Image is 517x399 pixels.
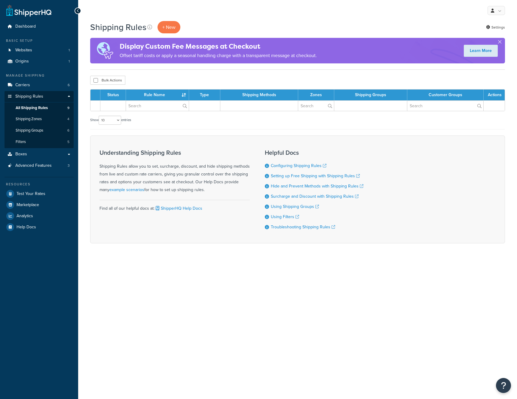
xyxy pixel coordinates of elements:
[189,90,220,100] th: Type
[5,211,74,221] a: Analytics
[271,183,363,189] a: Hide and Prevent Methods with Shipping Rules
[17,214,33,219] span: Analytics
[90,21,146,33] h1: Shipping Rules
[298,90,334,100] th: Zones
[271,224,335,230] a: Troubleshooting Shipping Rules
[158,21,180,33] p: + New
[5,91,74,148] li: Shipping Rules
[15,152,27,157] span: Boxes
[5,102,74,114] li: All Shipping Rules
[5,45,74,56] li: Websites
[5,136,74,148] a: Filters 5
[15,163,52,168] span: Advanced Features
[5,56,74,67] li: Origins
[67,117,69,122] span: 4
[99,200,250,212] div: Find all of our helpful docs at:
[5,199,74,210] a: Marketplace
[271,214,299,220] a: Using Filters
[5,73,74,78] div: Manage Shipping
[464,45,498,57] a: Learn More
[17,225,36,230] span: Help Docs
[17,191,45,196] span: Test Your Rates
[120,41,317,51] h4: Display Custom Fee Messages at Checkout
[265,149,363,156] h3: Helpful Docs
[15,24,36,29] span: Dashboard
[120,51,317,60] p: Offset tariff costs or apply a seasonal handling charge with a transparent message at checkout.
[271,173,360,179] a: Setting up Free Shipping with Shipping Rules
[16,117,42,122] span: Shipping Zones
[5,114,74,125] li: Shipping Zones
[99,116,121,125] select: Showentries
[5,91,74,102] a: Shipping Rules
[5,80,74,91] li: Carriers
[67,128,69,133] span: 6
[5,149,74,160] a: Boxes
[271,193,359,199] a: Surcharge and Discount with Shipping Rules
[15,59,29,64] span: Origins
[5,188,74,199] a: Test Your Rates
[5,125,74,136] a: Shipping Groups 6
[16,128,43,133] span: Shipping Groups
[6,5,51,17] a: ShipperHQ Home
[67,105,69,111] span: 9
[496,378,511,393] button: Open Resource Center
[407,101,483,111] input: Search
[5,21,74,32] a: Dashboard
[126,101,189,111] input: Search
[5,125,74,136] li: Shipping Groups
[407,90,484,100] th: Customer Groups
[15,94,43,99] span: Shipping Rules
[154,205,202,212] a: ShipperHQ Help Docs
[5,56,74,67] a: Origins 1
[271,203,319,210] a: Using Shipping Groups
[15,48,32,53] span: Websites
[99,149,250,194] div: Shipping Rules allow you to set, surcharge, discount, and hide shipping methods from live and cus...
[484,90,505,100] th: Actions
[69,48,70,53] span: 1
[15,83,30,88] span: Carriers
[5,136,74,148] li: Filters
[5,160,74,171] li: Advanced Features
[271,163,326,169] a: Configuring Shipping Rules
[69,59,70,64] span: 1
[99,149,250,156] h3: Understanding Shipping Rules
[5,222,74,233] a: Help Docs
[5,102,74,114] a: All Shipping Rules 9
[5,114,74,125] a: Shipping Zones 4
[16,139,26,145] span: Filters
[68,83,70,88] span: 6
[109,187,144,193] a: example scenarios
[68,163,70,168] span: 3
[16,105,48,111] span: All Shipping Rules
[486,23,505,32] a: Settings
[5,38,74,43] div: Basic Setup
[17,203,39,208] span: Marketplace
[334,90,407,100] th: Shipping Groups
[90,76,125,85] button: Bulk Actions
[90,116,131,125] label: Show entries
[90,38,120,63] img: duties-banner-06bc72dcb5fe05cb3f9472aba00be2ae8eb53ab6f0d8bb03d382ba314ac3c341.png
[5,45,74,56] a: Websites 1
[220,90,298,100] th: Shipping Methods
[126,90,189,100] th: Rule Name
[298,101,334,111] input: Search
[5,182,74,187] div: Resources
[5,160,74,171] a: Advanced Features 3
[67,139,69,145] span: 5
[100,90,126,100] th: Status
[5,80,74,91] a: Carriers 6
